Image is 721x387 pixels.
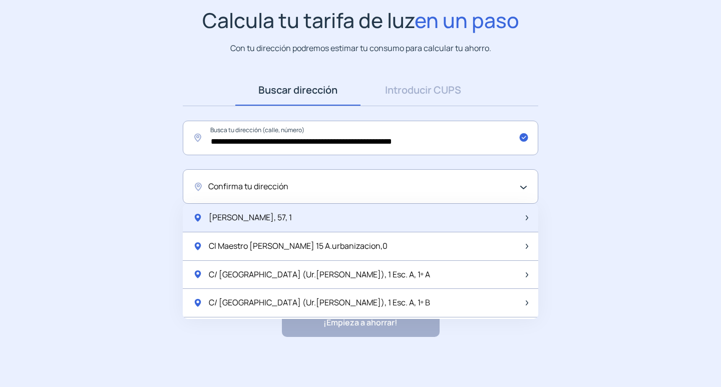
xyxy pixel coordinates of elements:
span: Cl Maestro [PERSON_NAME] 15 A.urbanizacion,0 [209,240,388,253]
img: location-pin-green.svg [193,269,203,279]
img: arrow-next-item.svg [526,272,528,277]
img: arrow-next-item.svg [526,300,528,305]
img: arrow-next-item.svg [526,215,528,220]
span: en un paso [415,6,519,34]
img: location-pin-green.svg [193,298,203,308]
a: Buscar dirección [235,75,360,106]
a: Introducir CUPS [360,75,486,106]
span: C/ [GEOGRAPHIC_DATA] (Ur.[PERSON_NAME]), 1 Esc. A, 1º A [209,268,430,281]
h1: Calcula tu tarifa de luz [202,8,519,33]
span: Confirma tu dirección [208,180,288,193]
img: location-pin-green.svg [193,213,203,223]
span: [PERSON_NAME], 57, 1 [209,211,292,224]
span: C/ [GEOGRAPHIC_DATA] (Ur.[PERSON_NAME]), 1 Esc. A, 1º B [209,296,430,309]
p: Con tu dirección podremos estimar tu consumo para calcular tu ahorro. [230,42,491,55]
img: arrow-next-item.svg [526,244,528,249]
img: location-pin-green.svg [193,241,203,251]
